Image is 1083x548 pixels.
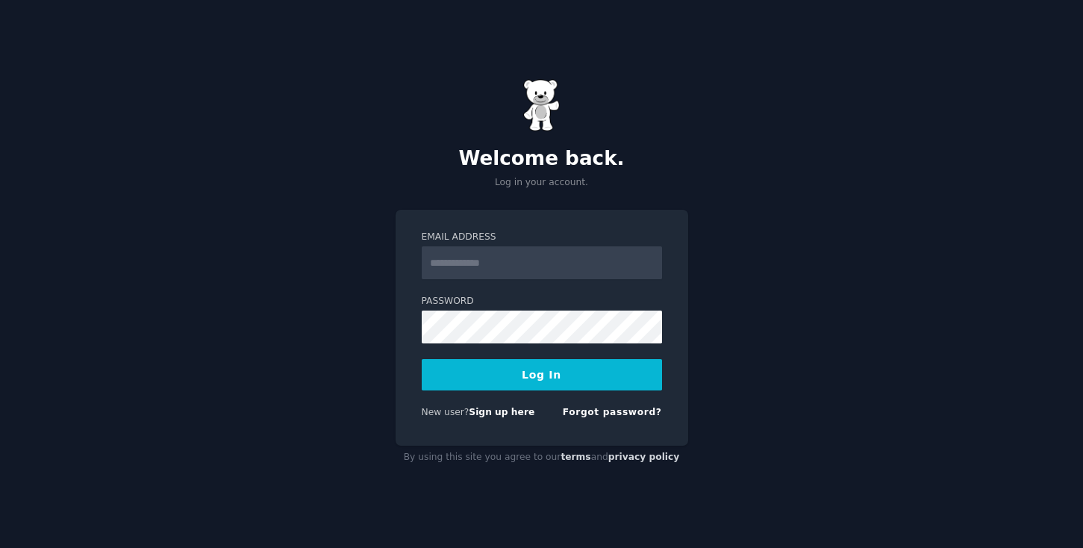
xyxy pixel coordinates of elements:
[523,79,561,131] img: Gummy Bear
[396,147,688,171] h2: Welcome back.
[563,407,662,417] a: Forgot password?
[469,407,534,417] a: Sign up here
[422,407,469,417] span: New user?
[422,231,662,244] label: Email Address
[396,446,688,470] div: By using this site you agree to our and
[422,359,662,390] button: Log In
[422,295,662,308] label: Password
[396,176,688,190] p: Log in your account.
[561,452,590,462] a: terms
[608,452,680,462] a: privacy policy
